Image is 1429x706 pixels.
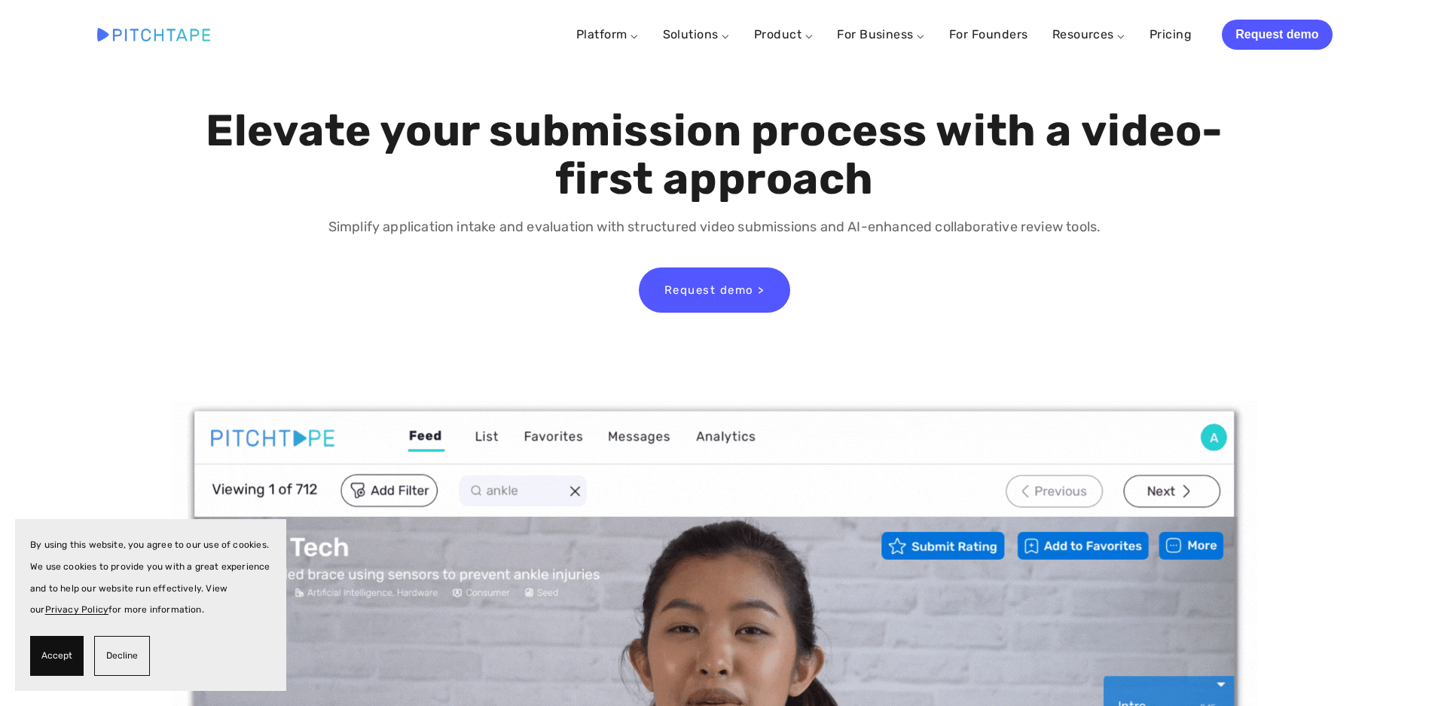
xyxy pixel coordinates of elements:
button: Decline [94,636,150,676]
span: Accept [41,645,72,667]
a: Solutions ⌵ [663,27,730,41]
a: Request demo [1222,20,1332,50]
h1: Elevate your submission process with a video-first approach [202,107,1227,203]
a: Resources ⌵ [1052,27,1125,41]
p: By using this website, you agree to our use of cookies. We use cookies to provide you with a grea... [30,534,271,621]
span: Decline [106,645,138,667]
a: For Founders [949,21,1028,48]
a: Pricing [1150,21,1192,48]
a: Request demo > [639,267,790,313]
a: Platform ⌵ [576,27,639,41]
section: Cookie banner [15,519,286,691]
a: For Business ⌵ [837,27,925,41]
img: Pitchtape | Video Submission Management Software [97,28,210,41]
a: Product ⌵ [754,27,813,41]
button: Accept [30,636,84,676]
p: Simplify application intake and evaluation with structured video submissions and AI-enhanced coll... [202,216,1227,238]
a: Privacy Policy [45,604,109,615]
